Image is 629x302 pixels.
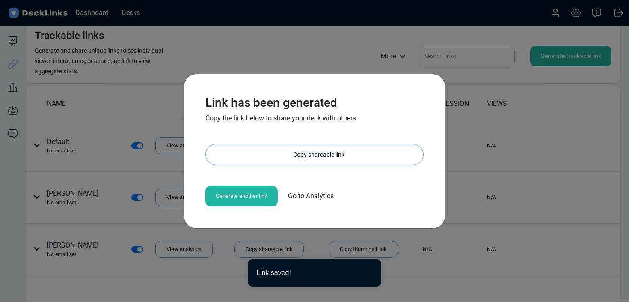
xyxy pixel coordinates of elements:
[205,186,278,206] div: Generate another link
[205,114,356,122] span: Copy the link below to share your deck with others
[205,96,424,110] h3: Link has been generated
[256,268,368,278] div: Link saved!
[288,191,334,201] span: Go to Analytics
[368,268,373,277] button: close
[214,144,423,165] div: Copy shareable link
